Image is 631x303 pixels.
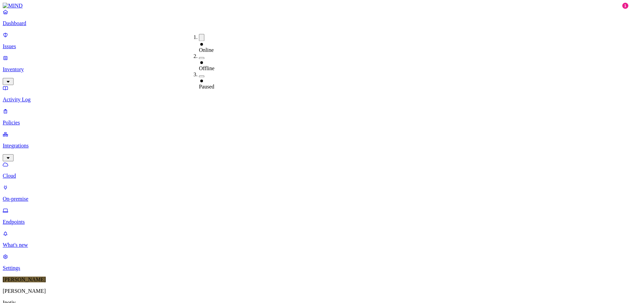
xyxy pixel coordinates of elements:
div: 1 [622,3,628,9]
a: Dashboard [3,9,628,26]
a: Inventory [3,55,628,84]
p: Issues [3,43,628,49]
p: [PERSON_NAME] [3,288,628,294]
a: MIND [3,3,628,9]
p: On-premise [3,196,628,202]
a: Integrations [3,131,628,160]
a: What's new [3,230,628,248]
p: Cloud [3,173,628,179]
span: [PERSON_NAME] [3,277,46,282]
a: Cloud [3,161,628,179]
p: Endpoints [3,219,628,225]
p: Integrations [3,143,628,149]
a: Settings [3,254,628,271]
p: Dashboard [3,20,628,26]
a: Endpoints [3,207,628,225]
a: Policies [3,108,628,126]
p: What's new [3,242,628,248]
a: Issues [3,32,628,49]
img: MIND [3,3,23,9]
a: On-premise [3,184,628,202]
a: Activity Log [3,85,628,103]
p: Policies [3,120,628,126]
p: Inventory [3,66,628,73]
p: Settings [3,265,628,271]
p: Activity Log [3,97,628,103]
